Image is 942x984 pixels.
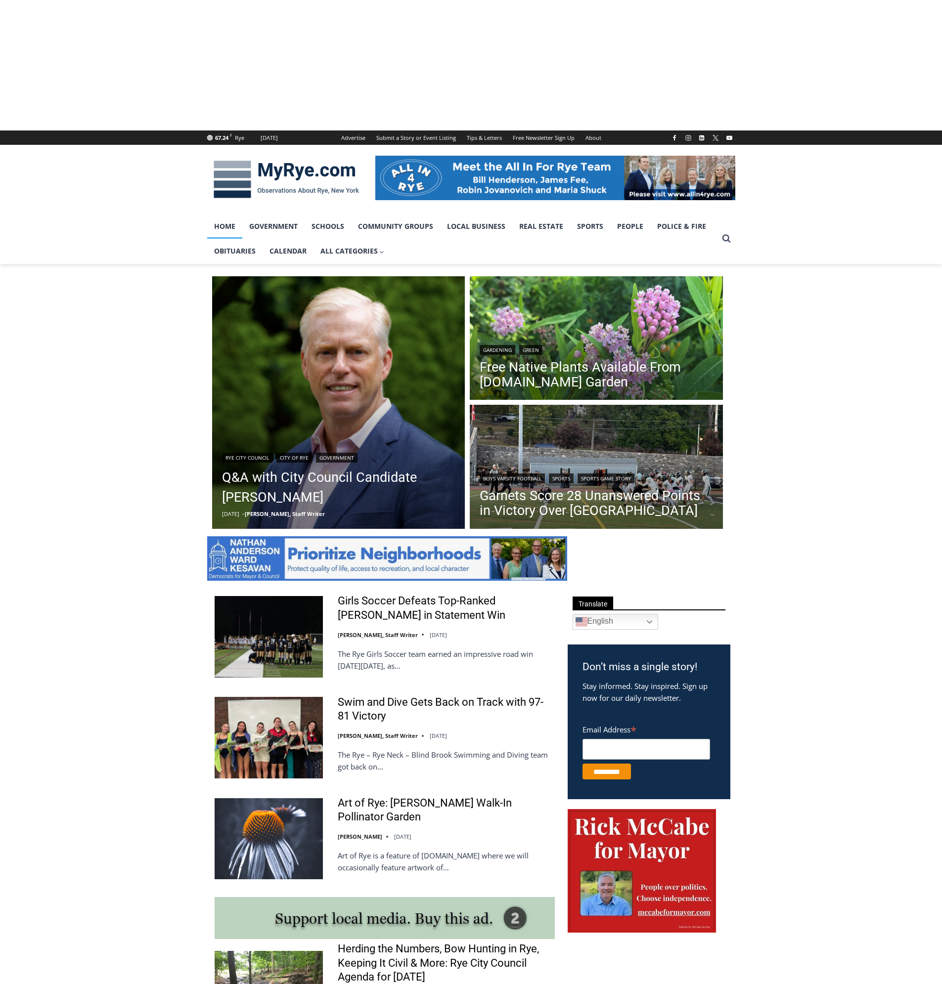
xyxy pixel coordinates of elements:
a: Green [519,345,542,355]
a: Community Groups [351,214,440,239]
nav: Secondary Navigation [336,130,607,145]
a: City of Rye [276,453,312,463]
a: Sports [549,473,574,483]
a: Police & Fire [650,214,713,239]
time: [DATE] [394,833,411,840]
div: | | [222,451,455,463]
time: [DATE] [222,510,239,517]
img: en [576,616,587,628]
img: support local media, buy this ad [215,897,555,939]
a: About [580,130,607,145]
a: Gardening [480,345,515,355]
a: [PERSON_NAME], Staff Writer [338,732,418,739]
time: [DATE] [430,732,447,739]
a: Government [242,214,305,239]
a: Sports [570,214,610,239]
a: Home [207,214,242,239]
span: – [242,510,245,517]
time: [DATE] [430,631,447,639]
span: 67.24 [215,134,228,141]
div: Rye [235,133,244,142]
a: Calendar [263,239,314,263]
a: Instagram [682,132,694,144]
p: The Rye Girls Soccer team earned an impressive road win [DATE][DATE], as… [338,648,555,672]
img: MyRye.com [207,154,365,205]
h3: Don’t miss a single story! [583,659,716,675]
button: View Search Form [718,230,735,248]
a: People [610,214,650,239]
a: Garnets Score 28 Unanswered Points in Victory Over [GEOGRAPHIC_DATA] [480,488,713,518]
a: [PERSON_NAME], Staff Writer [338,631,418,639]
img: Girls Soccer Defeats Top-Ranked Albertus Magnus in Statement Win [215,596,323,677]
a: Rye City Council [222,453,272,463]
a: Read More Garnets Score 28 Unanswered Points in Victory Over Yorktown [470,405,723,531]
p: The Rye – Rye Neck – Blind Brook Swimming and Diving team got back on… [338,749,555,772]
a: [PERSON_NAME] [338,833,382,840]
span: Translate [573,597,613,610]
a: Real Estate [512,214,570,239]
img: Art of Rye: Edith Read Walk-In Pollinator Garden [215,798,323,879]
p: Stay informed. Stay inspired. Sign up now for our daily newsletter. [583,680,716,704]
span: F [230,132,232,138]
a: YouTube [723,132,735,144]
a: Tips & Letters [461,130,507,145]
span: All Categories [320,246,385,257]
a: Facebook [669,132,680,144]
a: Sports Game Story [578,473,634,483]
img: McCabe for Mayor [568,809,716,933]
a: Boys Varsity Football [480,473,545,483]
a: Read More Q&A with City Council Candidate James Ward [212,276,465,529]
a: Free Native Plants Available From [DOMAIN_NAME] Garden [480,360,713,389]
a: Swim and Dive Gets Back on Track with 97-81 Victory [338,695,555,724]
nav: Primary Navigation [207,214,718,264]
a: Schools [305,214,351,239]
div: | | [480,471,713,483]
div: | [480,343,713,355]
a: Q&A with City Council Candidate [PERSON_NAME] [222,468,455,507]
a: X [710,132,721,144]
img: All in for Rye [375,156,735,200]
a: Free Newsletter Sign Up [507,130,580,145]
img: (PHOTO: Rye Football's Henry Shoemaker (#5) kicks an extra point in his team's 42-13 win vs Yorkt... [470,405,723,531]
a: Girls Soccer Defeats Top-Ranked [PERSON_NAME] in Statement Win [338,594,555,622]
p: Art of Rye is a feature of [DOMAIN_NAME] where we will occasionally feature artwork of… [338,850,555,873]
img: Swim and Dive Gets Back on Track with 97-81 Victory [215,697,323,778]
img: (PHOTO: Swamp Milkweed (Asclepias incarnata) in the MyRye.com Garden, July 2025.) [470,276,723,403]
a: Obituaries [207,239,263,263]
a: Submit a Story or Event Listing [371,130,461,145]
a: Local Business [440,214,512,239]
div: [DATE] [261,133,278,142]
a: [PERSON_NAME], Staff Writer [245,510,325,517]
label: Email Address [583,720,710,737]
a: Read More Free Native Plants Available From MyRye.com Garden [470,276,723,403]
img: PHOTO: James Ward, Chair of the Rye Sustainability Committee, is running for Rye City Council thi... [212,276,465,529]
a: Government [316,453,358,463]
a: All Categories [314,239,392,263]
a: Advertise [336,130,371,145]
a: Linkedin [696,132,708,144]
a: Art of Rye: [PERSON_NAME] Walk-In Pollinator Garden [338,796,555,824]
a: English [573,614,658,630]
